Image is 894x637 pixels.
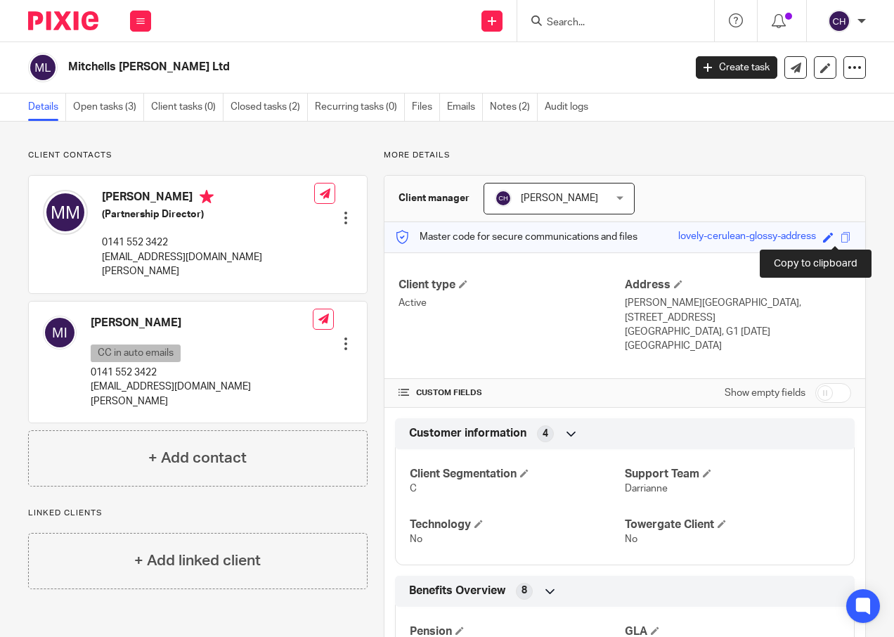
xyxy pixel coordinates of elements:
a: Audit logs [545,94,595,121]
img: svg%3E [43,190,88,235]
img: svg%3E [495,190,512,207]
p: [PERSON_NAME][GEOGRAPHIC_DATA], [STREET_ADDRESS] [625,296,851,325]
h5: (Partnership Director) [102,207,314,221]
input: Search [545,17,672,30]
p: [EMAIL_ADDRESS][DOMAIN_NAME][PERSON_NAME] [102,250,314,279]
h4: Client Segmentation [410,467,625,482]
p: More details [384,150,866,161]
span: No [625,534,637,544]
h4: + Add contact [148,447,247,469]
img: svg%3E [828,10,850,32]
span: No [410,534,422,544]
label: Show empty fields [725,386,805,400]
a: Emails [447,94,483,121]
p: [GEOGRAPHIC_DATA], G1 [DATE] [625,325,851,339]
p: CC in auto emails [91,345,181,362]
h2: Mitchells [PERSON_NAME] Ltd [68,60,553,75]
a: Client tasks (0) [151,94,223,121]
p: Client contacts [28,150,368,161]
h4: CUSTOM FIELDS [399,387,625,399]
p: [EMAIL_ADDRESS][DOMAIN_NAME][PERSON_NAME] [91,380,313,408]
a: Closed tasks (2) [231,94,308,121]
h4: [PERSON_NAME] [102,190,314,207]
span: 4 [543,427,548,441]
a: Details [28,94,66,121]
p: Linked clients [28,508,368,519]
h4: Client type [399,278,625,292]
h4: + Add linked client [134,550,261,572]
h4: Support Team [625,467,840,482]
p: Active [399,296,625,310]
a: Open tasks (3) [73,94,144,121]
a: Notes (2) [490,94,538,121]
p: Master code for secure communications and files [395,230,637,244]
i: Primary [200,190,214,204]
img: svg%3E [43,316,77,349]
span: Customer information [409,426,526,441]
a: Files [412,94,440,121]
span: C [410,484,417,494]
p: [GEOGRAPHIC_DATA] [625,339,851,353]
h4: Technology [410,517,625,532]
p: 0141 552 3422 [102,236,314,250]
h3: Client manager [399,191,469,205]
span: Darrianne [625,484,668,494]
h4: Address [625,278,851,292]
p: 0141 552 3422 [91,366,313,380]
img: svg%3E [28,53,58,82]
span: [PERSON_NAME] [521,193,598,203]
a: Recurring tasks (0) [315,94,405,121]
h4: Towergate Client [625,517,840,532]
img: Pixie [28,11,98,30]
a: Create task [696,56,777,79]
div: lovely-cerulean-glossy-address [678,229,816,245]
span: 8 [521,584,527,598]
h4: [PERSON_NAME] [91,316,313,330]
span: Benefits Overview [409,584,505,598]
